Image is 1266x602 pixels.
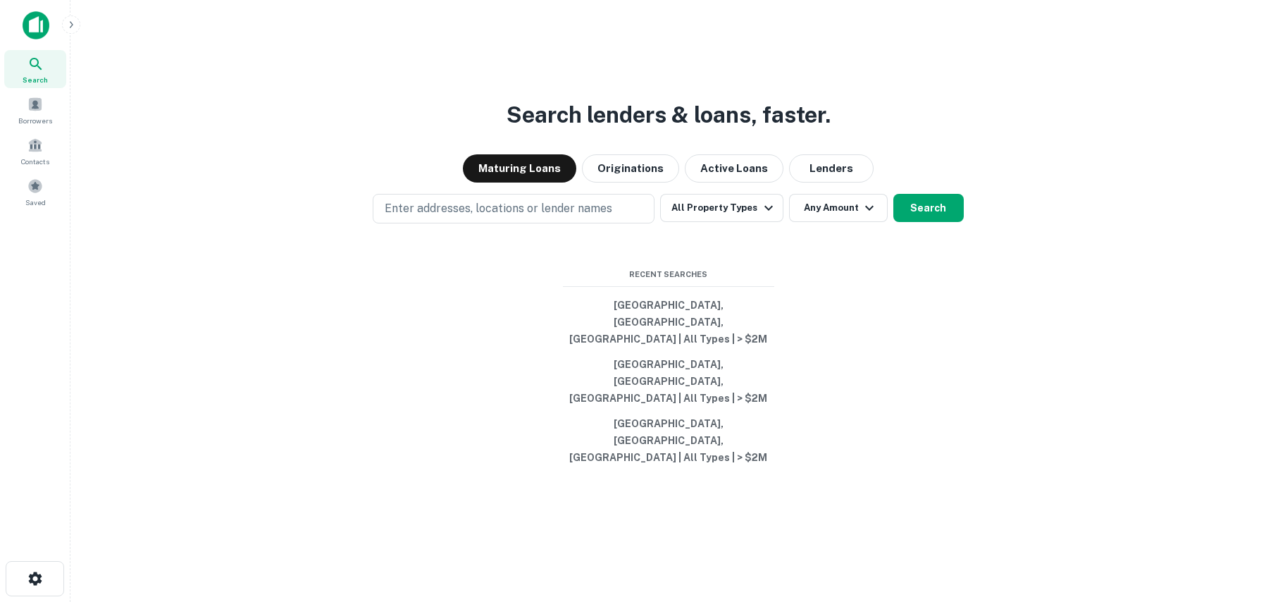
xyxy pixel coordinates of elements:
button: All Property Types [660,194,783,222]
button: Originations [582,154,679,183]
button: Enter addresses, locations or lender names [373,194,654,223]
a: Contacts [4,132,66,170]
span: Recent Searches [563,269,774,281]
button: Lenders [789,154,874,183]
button: Search [893,194,964,222]
span: Search [23,74,48,85]
button: [GEOGRAPHIC_DATA], [GEOGRAPHIC_DATA], [GEOGRAPHIC_DATA] | All Types | > $2M [563,293,774,352]
span: Borrowers [18,115,52,126]
span: Saved [25,197,46,208]
p: Enter addresses, locations or lender names [385,200,612,217]
a: Borrowers [4,91,66,129]
button: Maturing Loans [463,154,576,183]
span: Contacts [21,156,49,167]
button: Active Loans [685,154,783,183]
img: capitalize-icon.png [23,11,49,39]
h3: Search lenders & loans, faster. [507,98,831,132]
button: [GEOGRAPHIC_DATA], [GEOGRAPHIC_DATA], [GEOGRAPHIC_DATA] | All Types | > $2M [563,411,774,470]
button: Any Amount [789,194,888,222]
a: Search [4,50,66,88]
a: Saved [4,173,66,211]
button: [GEOGRAPHIC_DATA], [GEOGRAPHIC_DATA], [GEOGRAPHIC_DATA] | All Types | > $2M [563,352,774,411]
